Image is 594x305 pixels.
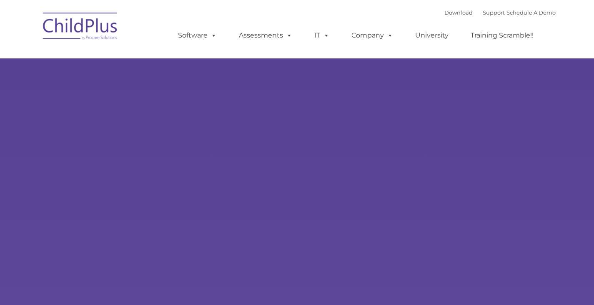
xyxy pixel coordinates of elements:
a: University [407,27,457,44]
a: Schedule A Demo [506,9,556,16]
a: Download [444,9,473,16]
a: IT [306,27,338,44]
a: Training Scramble!! [462,27,542,44]
a: Software [170,27,225,44]
a: Support [483,9,505,16]
a: Company [343,27,401,44]
font: | [444,9,556,16]
a: Assessments [231,27,301,44]
img: ChildPlus by Procare Solutions [39,7,122,48]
